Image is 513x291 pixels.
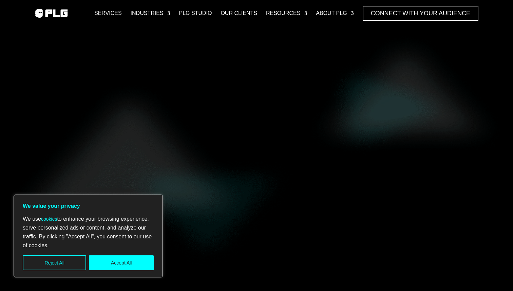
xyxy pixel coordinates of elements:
button: Accept All [89,255,154,270]
a: cookies [41,216,57,222]
a: Resources [266,6,307,21]
p: We use to enhance your browsing experience, serve personalized ads or content, and analyze our tr... [23,215,154,250]
a: Connect with Your Audience [363,6,478,21]
p: We value your privacy [23,202,154,211]
button: Reject All [23,255,86,270]
a: PLG Studio [179,6,212,21]
div: We value your privacy [14,195,163,277]
a: Services [94,6,122,21]
a: Industries [131,6,170,21]
a: Our Clients [221,6,257,21]
a: About PLG [316,6,354,21]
